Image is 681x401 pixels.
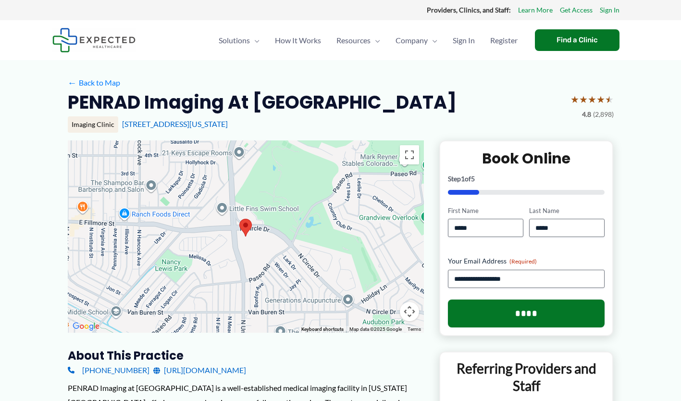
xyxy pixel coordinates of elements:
a: [PHONE_NUMBER] [68,363,149,377]
span: Menu Toggle [250,24,260,57]
p: Referring Providers and Staff [447,360,606,395]
label: Last Name [529,206,605,215]
a: How It Works [267,24,329,57]
h2: Book Online [448,149,605,168]
span: 4.8 [582,108,591,121]
span: Sign In [453,24,475,57]
span: ★ [570,90,579,108]
div: Imaging Clinic [68,116,118,133]
a: Sign In [445,24,483,57]
a: ResourcesMenu Toggle [329,24,388,57]
img: Expected Healthcare Logo - side, dark font, small [52,28,136,52]
button: Keyboard shortcuts [301,326,344,333]
span: Register [490,24,518,57]
span: Solutions [219,24,250,57]
a: SolutionsMenu Toggle [211,24,267,57]
span: ★ [588,90,596,108]
img: Google [70,320,102,333]
span: How It Works [275,24,321,57]
span: Menu Toggle [428,24,437,57]
a: Register [483,24,525,57]
span: ★ [579,90,588,108]
a: Get Access [560,4,593,16]
a: Find a Clinic [535,29,619,51]
h3: About this practice [68,348,424,363]
span: Menu Toggle [371,24,380,57]
span: 5 [471,175,475,183]
span: ← [68,78,77,87]
span: ★ [605,90,614,108]
label: Your Email Address [448,256,605,266]
a: Terms (opens in new tab) [408,326,421,332]
nav: Primary Site Navigation [211,24,525,57]
span: Resources [336,24,371,57]
a: [STREET_ADDRESS][US_STATE] [122,119,228,128]
a: CompanyMenu Toggle [388,24,445,57]
a: Sign In [600,4,619,16]
span: (2,898) [593,108,614,121]
a: [URL][DOMAIN_NAME] [153,363,246,377]
span: (Required) [509,258,537,265]
label: First Name [448,206,523,215]
span: Map data ©2025 Google [349,326,402,332]
h2: PENRAD Imaging at [GEOGRAPHIC_DATA] [68,90,457,114]
strong: Providers, Clinics, and Staff: [427,6,511,14]
button: Map camera controls [400,302,419,321]
p: Step of [448,175,605,182]
button: Toggle fullscreen view [400,145,419,164]
span: Company [396,24,428,57]
span: ★ [596,90,605,108]
a: Open this area in Google Maps (opens a new window) [70,320,102,333]
a: ←Back to Map [68,75,120,90]
a: Learn More [518,4,553,16]
span: 1 [461,175,465,183]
